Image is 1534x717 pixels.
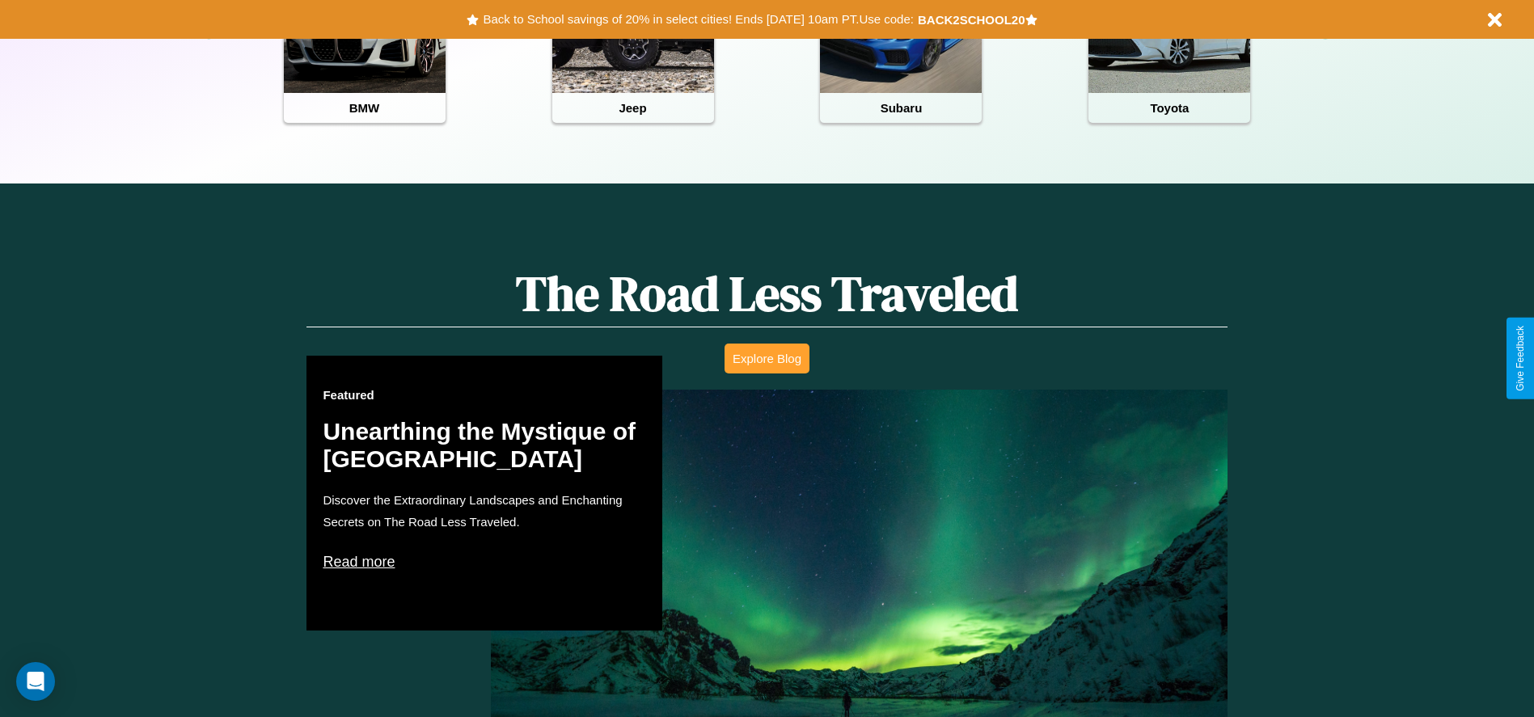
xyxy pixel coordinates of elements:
h4: Toyota [1088,93,1250,123]
div: Give Feedback [1515,326,1526,391]
p: Discover the Extraordinary Landscapes and Enchanting Secrets on The Road Less Traveled. [323,489,646,533]
h4: Subaru [820,93,982,123]
button: Back to School savings of 20% in select cities! Ends [DATE] 10am PT.Use code: [479,8,917,31]
h4: Jeep [552,93,714,123]
p: Read more [323,549,646,575]
h3: Featured [323,388,646,402]
h4: BMW [284,93,446,123]
div: Open Intercom Messenger [16,662,55,701]
b: BACK2SCHOOL20 [918,13,1025,27]
h1: The Road Less Traveled [306,260,1227,327]
h2: Unearthing the Mystique of [GEOGRAPHIC_DATA] [323,418,646,473]
button: Explore Blog [725,344,809,373]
